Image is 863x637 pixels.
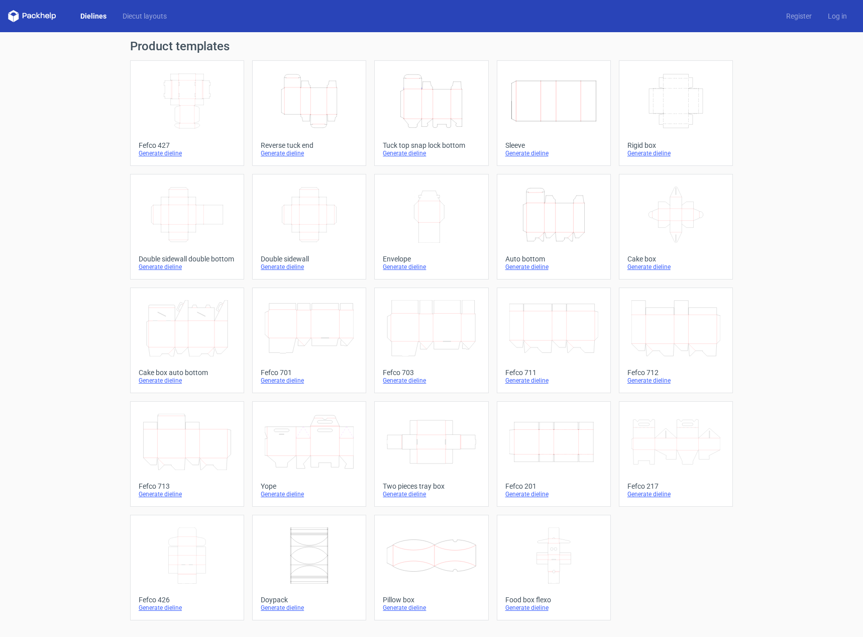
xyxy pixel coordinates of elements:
[374,401,488,507] a: Two pieces tray boxGenerate dieline
[261,263,358,271] div: Generate dieline
[130,40,733,52] h1: Product templates
[619,60,733,166] a: Rigid boxGenerate dieline
[497,515,611,620] a: Food box flexoGenerate dieline
[505,263,602,271] div: Generate dieline
[497,401,611,507] a: Fefco 201Generate dieline
[383,149,480,157] div: Generate dieline
[261,490,358,498] div: Generate dieline
[261,604,358,612] div: Generate dieline
[130,401,244,507] a: Fefco 713Generate dieline
[252,515,366,620] a: DoypackGenerate dieline
[374,60,488,166] a: Tuck top snap lock bottomGenerate dieline
[383,482,480,490] div: Two pieces tray box
[619,288,733,393] a: Fefco 712Generate dieline
[505,255,602,263] div: Auto bottom
[383,263,480,271] div: Generate dieline
[505,149,602,157] div: Generate dieline
[252,288,366,393] a: Fefco 701Generate dieline
[627,255,724,263] div: Cake box
[72,11,115,21] a: Dielines
[261,369,358,377] div: Fefco 701
[139,596,236,604] div: Fefco 426
[383,255,480,263] div: Envelope
[627,377,724,385] div: Generate dieline
[139,263,236,271] div: Generate dieline
[139,149,236,157] div: Generate dieline
[252,60,366,166] a: Reverse tuck endGenerate dieline
[383,141,480,149] div: Tuck top snap lock bottom
[261,482,358,490] div: Yope
[261,377,358,385] div: Generate dieline
[627,149,724,157] div: Generate dieline
[261,255,358,263] div: Double sidewall
[383,369,480,377] div: Fefco 703
[820,11,855,21] a: Log in
[252,174,366,280] a: Double sidewallGenerate dieline
[383,490,480,498] div: Generate dieline
[505,377,602,385] div: Generate dieline
[115,11,175,21] a: Diecut layouts
[627,263,724,271] div: Generate dieline
[130,515,244,620] a: Fefco 426Generate dieline
[374,174,488,280] a: EnvelopeGenerate dieline
[374,515,488,620] a: Pillow boxGenerate dieline
[261,596,358,604] div: Doypack
[374,288,488,393] a: Fefco 703Generate dieline
[139,604,236,612] div: Generate dieline
[627,490,724,498] div: Generate dieline
[261,149,358,157] div: Generate dieline
[505,482,602,490] div: Fefco 201
[139,255,236,263] div: Double sidewall double bottom
[130,174,244,280] a: Double sidewall double bottomGenerate dieline
[139,141,236,149] div: Fefco 427
[252,401,366,507] a: YopeGenerate dieline
[778,11,820,21] a: Register
[497,60,611,166] a: SleeveGenerate dieline
[130,288,244,393] a: Cake box auto bottomGenerate dieline
[383,377,480,385] div: Generate dieline
[261,141,358,149] div: Reverse tuck end
[505,604,602,612] div: Generate dieline
[505,490,602,498] div: Generate dieline
[139,377,236,385] div: Generate dieline
[627,141,724,149] div: Rigid box
[497,174,611,280] a: Auto bottomGenerate dieline
[139,490,236,498] div: Generate dieline
[505,141,602,149] div: Sleeve
[139,482,236,490] div: Fefco 713
[139,369,236,377] div: Cake box auto bottom
[619,401,733,507] a: Fefco 217Generate dieline
[130,60,244,166] a: Fefco 427Generate dieline
[383,596,480,604] div: Pillow box
[619,174,733,280] a: Cake boxGenerate dieline
[497,288,611,393] a: Fefco 711Generate dieline
[383,604,480,612] div: Generate dieline
[627,482,724,490] div: Fefco 217
[505,369,602,377] div: Fefco 711
[627,369,724,377] div: Fefco 712
[505,596,602,604] div: Food box flexo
